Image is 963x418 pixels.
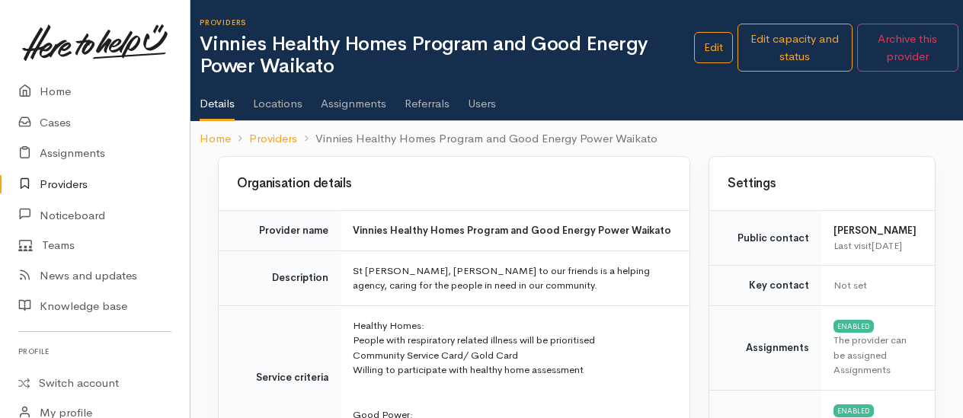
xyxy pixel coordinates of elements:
[321,77,386,120] a: Assignments
[405,77,450,120] a: Referrals
[728,177,917,191] h3: Settings
[297,130,657,148] li: Vinnies Healthy Homes Program and Good Energy Power Waikato
[200,34,694,77] h1: Vinnies Healthy Homes Program and Good Energy Power Waikato
[353,224,671,237] b: Vinnies Healthy Homes Program and Good Energy Power Waikato
[872,239,902,252] time: [DATE]
[249,130,297,148] a: Providers
[833,320,874,332] div: ENABLED
[468,77,496,120] a: Users
[219,211,341,251] td: Provider name
[737,24,853,72] a: Edit capacity and status
[200,77,235,121] a: Details
[200,18,694,27] h6: Providers
[219,250,341,305] td: Description
[857,24,958,72] button: Archive this provider
[833,404,874,416] div: ENABLED
[18,341,171,362] h6: Profile
[253,77,302,120] a: Locations
[341,250,689,305] td: St [PERSON_NAME], [PERSON_NAME] to our friends is a helping agency, caring for the people in need...
[237,177,671,191] h3: Organisation details
[190,121,963,157] nav: breadcrumb
[833,333,917,378] div: The provider can be assigned Assignments
[833,278,917,293] div: Not set
[833,238,917,254] div: Last visit
[709,305,821,390] td: Assignments
[694,32,733,63] a: Edit
[833,224,917,237] b: [PERSON_NAME]
[709,211,821,266] td: Public contact
[709,266,821,306] td: Key contact
[200,130,231,148] a: Home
